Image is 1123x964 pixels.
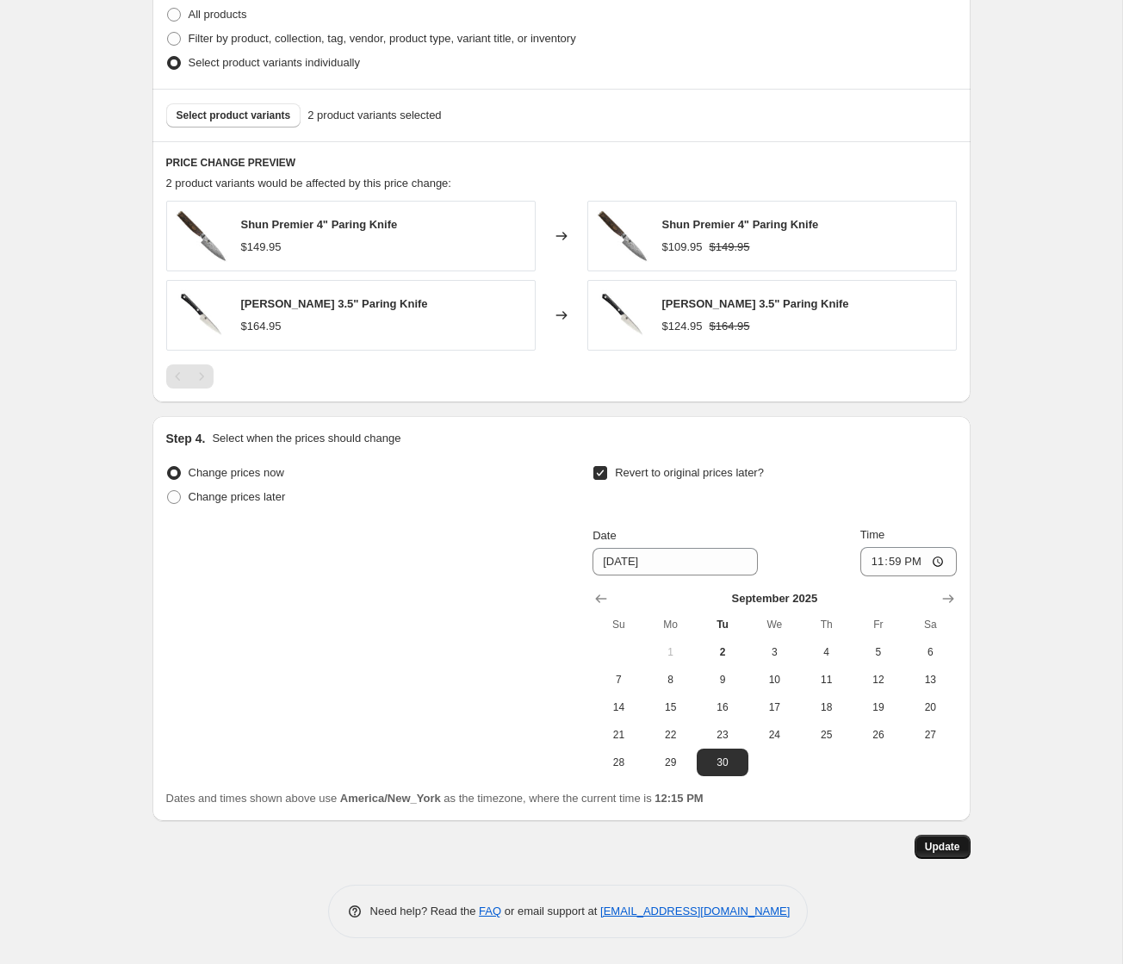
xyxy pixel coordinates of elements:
[166,364,214,389] nav: Pagination
[652,728,690,742] span: 22
[853,721,904,749] button: Friday September 26 2025
[710,239,750,256] strike: $149.95
[189,466,284,479] span: Change prices now
[807,645,845,659] span: 4
[807,700,845,714] span: 18
[599,700,637,714] span: 14
[166,103,301,127] button: Select product variants
[652,673,690,687] span: 8
[911,728,949,742] span: 27
[748,638,800,666] button: Wednesday September 3 2025
[807,618,845,631] span: Th
[662,218,819,231] span: Shun Premier 4" Paring Knife
[697,666,748,693] button: Tuesday September 9 2025
[710,318,750,335] strike: $164.95
[911,673,949,687] span: 13
[860,528,884,541] span: Time
[241,297,428,310] span: [PERSON_NAME] 3.5" Paring Knife
[593,749,644,776] button: Sunday September 28 2025
[904,693,956,721] button: Saturday September 20 2025
[755,700,793,714] span: 17
[807,673,845,687] span: 11
[800,721,852,749] button: Thursday September 25 2025
[925,840,960,854] span: Update
[645,638,697,666] button: Monday September 1 2025
[936,587,960,611] button: Show next month, October 2025
[599,618,637,631] span: Su
[911,645,949,659] span: 6
[662,297,849,310] span: [PERSON_NAME] 3.5" Paring Knife
[241,218,398,231] span: Shun Premier 4" Paring Knife
[755,645,793,659] span: 3
[593,666,644,693] button: Sunday September 7 2025
[479,905,501,917] a: FAQ
[600,905,790,917] a: [EMAIL_ADDRESS][DOMAIN_NAME]
[597,289,648,341] img: SKVSC0700-Shun-Narukami-Paring-Knife_80x.jpg
[662,318,703,335] div: $124.95
[697,638,748,666] button: Today Tuesday September 2 2025
[859,700,897,714] span: 19
[859,673,897,687] span: 12
[755,728,793,742] span: 24
[370,905,480,917] span: Need help? Read the
[748,611,800,638] th: Wednesday
[645,749,697,776] button: Monday September 29 2025
[748,721,800,749] button: Wednesday September 24 2025
[755,618,793,631] span: We
[645,693,697,721] button: Monday September 15 2025
[704,673,741,687] span: 9
[652,700,690,714] span: 15
[748,693,800,721] button: Wednesday September 17 2025
[911,618,949,631] span: Sa
[697,721,748,749] button: Tuesday September 23 2025
[853,611,904,638] th: Friday
[166,177,451,190] span: 2 product variants would be affected by this price change:
[177,109,291,122] span: Select product variants
[593,611,644,638] th: Sunday
[904,611,956,638] th: Saturday
[915,835,971,859] button: Update
[645,611,697,638] th: Monday
[800,693,852,721] button: Thursday September 18 2025
[189,8,247,21] span: All products
[748,666,800,693] button: Wednesday September 10 2025
[176,289,227,341] img: SKVSC0700-Shun-Narukami-Paring-Knife_80x.jpg
[645,666,697,693] button: Monday September 8 2025
[807,728,845,742] span: 25
[615,466,764,479] span: Revert to original prices later?
[859,618,897,631] span: Fr
[755,673,793,687] span: 10
[911,700,949,714] span: 20
[904,721,956,749] button: Saturday September 27 2025
[652,618,690,631] span: Mo
[859,645,897,659] span: 5
[697,611,748,638] th: Tuesday
[704,756,741,769] span: 30
[853,638,904,666] button: Friday September 5 2025
[241,318,282,335] div: $164.95
[697,749,748,776] button: Tuesday September 30 2025
[655,792,703,805] b: 12:15 PM
[662,239,703,256] div: $109.95
[904,666,956,693] button: Saturday September 13 2025
[652,645,690,659] span: 1
[599,756,637,769] span: 28
[800,638,852,666] button: Thursday September 4 2025
[704,618,741,631] span: Tu
[593,548,758,575] input: 9/2/2025
[241,239,282,256] div: $149.95
[599,728,637,742] span: 21
[859,728,897,742] span: 26
[501,905,600,917] span: or email support at
[704,645,741,659] span: 2
[800,611,852,638] th: Thursday
[853,693,904,721] button: Friday September 19 2025
[166,156,957,170] h6: PRICE CHANGE PREVIEW
[800,666,852,693] button: Thursday September 11 2025
[599,673,637,687] span: 7
[704,728,741,742] span: 23
[593,721,644,749] button: Sunday September 21 2025
[176,210,227,262] img: sktdm0700x1000_80x.jpg
[189,56,360,69] span: Select product variants individually
[307,107,441,124] span: 2 product variants selected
